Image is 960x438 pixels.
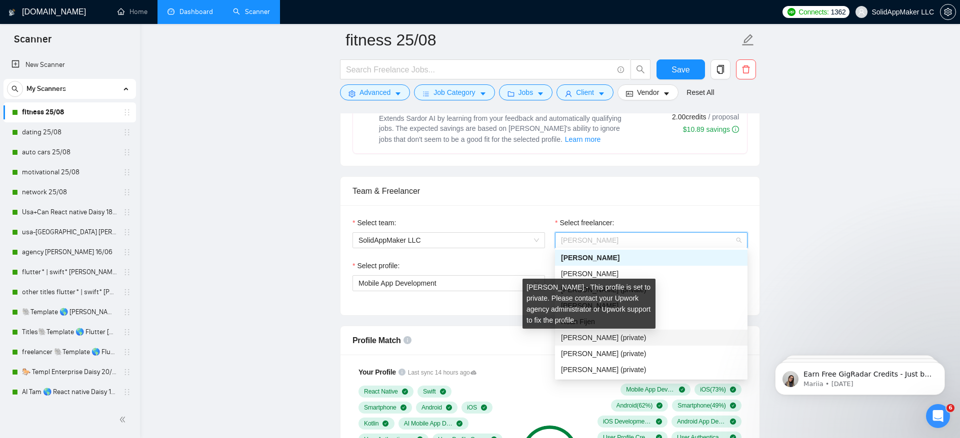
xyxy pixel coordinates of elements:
[123,328,131,336] span: holder
[167,7,213,16] a: dashboardDashboard
[22,322,117,342] a: Titles🐘Template 🌎 Flutter [PERSON_NAME] 02/12
[357,260,399,271] span: Select profile:
[26,79,66,99] span: My Scanners
[352,217,396,228] label: Select team:
[123,308,131,316] span: holder
[677,418,726,426] span: Android App Development ( 33 %)
[946,404,954,412] span: 6
[123,168,131,176] span: holder
[679,387,685,393] span: check-circle
[671,63,689,76] span: Save
[382,421,388,427] span: check-circle
[940,8,956,16] a: setting
[940,4,956,20] button: setting
[402,389,408,395] span: check-circle
[522,279,655,329] div: [PERSON_NAME] - This profile is set to private. Please contact your Upwork agency administrator o...
[561,366,646,374] span: [PERSON_NAME] (private)
[346,63,613,76] input: Search Freelance Jobs...
[22,382,117,402] a: AI Tam 🌎 React native Daisy 10/02
[617,66,624,73] span: info-circle
[398,369,405,376] span: info-circle
[22,262,117,282] a: flutter* | swift* [PERSON_NAME] USA short+category 28/04
[123,288,131,296] span: holder
[456,421,462,427] span: check-circle
[741,33,754,46] span: edit
[603,418,652,426] span: iOS Development ( 38 %)
[730,403,736,409] span: check-circle
[576,87,594,98] span: Client
[683,124,739,134] div: $10.89 savings
[630,59,650,79] button: search
[561,254,619,262] span: [PERSON_NAME]
[7,81,23,97] button: search
[507,90,514,97] span: folder
[518,87,533,98] span: Jobs
[656,59,705,79] button: Save
[119,415,129,425] span: double-left
[22,242,117,262] a: agency [PERSON_NAME] 16/06
[123,388,131,396] span: holder
[940,8,955,16] span: setting
[123,348,131,356] span: holder
[3,55,136,75] li: New Scanner
[831,6,846,17] span: 1362
[561,334,646,342] span: [PERSON_NAME] (private)
[22,202,117,222] a: Usa+Can React native Daisy 18/08 rem paragraphs
[730,419,736,425] span: check-circle
[352,177,747,205] div: Team & Freelancer
[561,270,618,278] span: [PERSON_NAME]
[117,7,147,16] a: homeHome
[364,420,378,428] span: Kotlin
[711,65,730,74] span: copy
[358,279,436,287] span: Mobile App Development
[440,389,446,395] span: check-circle
[22,222,117,242] a: usa-[GEOGRAPHIC_DATA] [PERSON_NAME] 18/08 boost
[700,386,726,394] span: iOS ( 73 %)
[22,342,117,362] a: freelancer 🐘Template 🌎 Flutter [PERSON_NAME] 02/12-09/12
[348,90,355,97] span: setting
[8,4,15,20] img: logo
[710,59,730,79] button: copy
[663,90,670,97] span: caret-down
[736,65,755,74] span: delete
[787,8,795,16] img: upwork-logo.png
[656,403,662,409] span: check-circle
[352,336,401,345] span: Profile Match
[556,84,613,100] button: userClientcaret-down
[404,420,453,428] span: AI Mobile App Development
[677,402,725,410] span: Smartphone ( 49 %)
[481,405,487,411] span: check-circle
[467,404,477,412] span: iOS
[7,85,22,92] span: search
[421,404,442,412] span: Android
[22,302,117,322] a: 🐘Template 🌎 [PERSON_NAME] (recheck 25/11)
[732,126,739,133] span: info-circle
[565,134,601,145] span: Learn more
[926,404,950,428] iframe: Intercom live chat
[555,217,614,228] label: Select freelancer:
[22,162,117,182] a: motivational 25/08
[22,142,117,162] a: auto cars 25/08
[408,368,477,378] span: Last sync 14 hours ago
[22,102,117,122] a: fitness 25/08
[760,341,960,411] iframe: Intercom notifications message
[637,87,659,98] span: Vendor
[6,32,59,53] span: Scanner
[499,84,553,100] button: folderJobscaret-down
[364,388,398,396] span: React Native
[22,362,117,382] a: 🐎 Templ Enterprise Daisy 20/01 crystal clear - call
[123,128,131,136] span: holder
[564,133,601,145] button: Laziza AI NEWExtends Sardor AI by learning from your feedback and automatically qualifying jobs. ...
[798,6,828,17] span: Connects:
[858,8,865,15] span: user
[345,27,739,52] input: Scanner name...
[730,387,736,393] span: check-circle
[617,84,678,100] button: idcardVendorcaret-down
[359,87,390,98] span: Advanced
[565,90,572,97] span: user
[708,112,739,122] span: / proposal
[123,108,131,116] span: holder
[340,84,410,100] button: settingAdvancedcaret-down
